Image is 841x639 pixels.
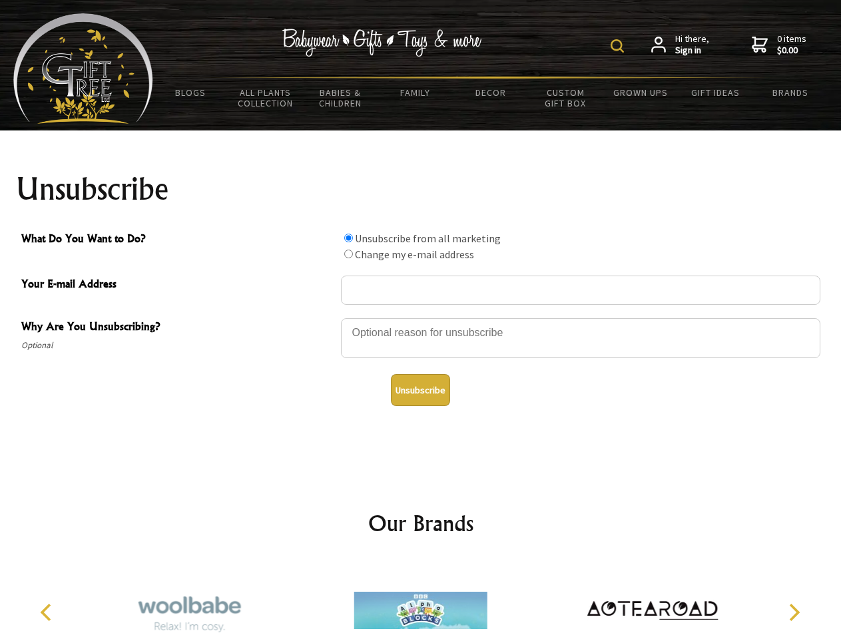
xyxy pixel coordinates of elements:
[27,507,815,539] h2: Our Brands
[341,318,820,358] textarea: Why Are You Unsubscribing?
[282,29,482,57] img: Babywear - Gifts - Toys & more
[21,230,334,250] span: What Do You Want to Do?
[611,39,624,53] img: product search
[777,45,806,57] strong: $0.00
[344,234,353,242] input: What Do You Want to Do?
[603,79,678,106] a: Grown Ups
[779,598,808,627] button: Next
[153,79,228,106] a: BLOGS
[391,374,450,406] button: Unsubscribe
[341,276,820,305] input: Your E-mail Address
[33,598,63,627] button: Previous
[752,33,806,57] a: 0 items$0.00
[21,318,334,337] span: Why Are You Unsubscribing?
[453,79,528,106] a: Decor
[528,79,603,117] a: Custom Gift Box
[651,33,709,57] a: Hi there,Sign in
[21,276,334,295] span: Your E-mail Address
[16,173,826,205] h1: Unsubscribe
[378,79,453,106] a: Family
[753,79,828,106] a: Brands
[678,79,753,106] a: Gift Ideas
[675,33,709,57] span: Hi there,
[355,232,501,245] label: Unsubscribe from all marketing
[777,33,806,57] span: 0 items
[21,337,334,353] span: Optional
[355,248,474,261] label: Change my e-mail address
[344,250,353,258] input: What Do You Want to Do?
[228,79,304,117] a: All Plants Collection
[675,45,709,57] strong: Sign in
[303,79,378,117] a: Babies & Children
[13,13,153,124] img: Babyware - Gifts - Toys and more...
